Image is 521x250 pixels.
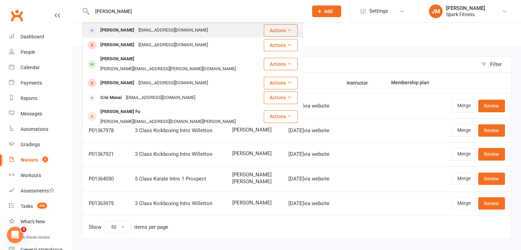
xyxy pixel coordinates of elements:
a: Merge [451,100,476,112]
div: Criz Manai [98,93,124,103]
div: [DATE] via website [288,176,334,182]
div: [DATE] via website [288,103,334,109]
button: Instructor [347,79,375,87]
div: P01367921 [89,151,123,157]
div: [PERSON_NAME] [98,78,136,88]
span: 5 [42,157,48,162]
button: Actions [264,39,298,51]
div: 3 Class Kickboxing Intro Willetton [135,128,220,134]
div: People [21,49,35,55]
div: [EMAIL_ADDRESS][DOMAIN_NAME] [136,25,210,35]
div: 3 Class Kickboxing Intro Willetton [135,151,220,157]
a: Reports [9,91,72,106]
div: [PERSON_NAME][EMAIL_ADDRESS][DOMAIN_NAME][PERSON_NAME] [98,117,238,127]
iframe: Intercom live chat [7,227,23,243]
span: Settings [369,3,388,19]
div: Automations [21,126,48,132]
a: Waivers 5 [9,152,72,168]
span: 392 [37,203,47,209]
a: Merge [451,124,476,137]
button: Actions [264,77,298,89]
a: Automations [9,122,72,137]
div: [PERSON_NAME] [446,5,485,11]
div: Spark Fitness [446,11,485,17]
th: Membership plan [385,73,440,93]
span: [PERSON_NAME] [232,200,276,206]
div: Reports [21,96,37,101]
a: Review [478,100,505,112]
div: Calendar [21,65,40,70]
div: [PERSON_NAME] Fu [98,107,142,117]
div: [DATE] via website [288,128,334,134]
a: Clubworx [8,7,25,24]
a: Review [478,124,505,137]
a: Dashboard [9,29,72,45]
div: [EMAIL_ADDRESS][DOMAIN_NAME] [136,40,210,50]
div: Messages [21,111,42,116]
a: Messages [9,106,72,122]
div: What's New [21,219,45,224]
div: [PERSON_NAME] [98,25,136,35]
div: items per page [134,224,168,230]
div: Assessments [21,188,54,193]
div: [PERSON_NAME] [98,40,136,50]
div: Filter [490,60,502,68]
span: [PERSON_NAME] [232,151,276,157]
button: Add [312,5,341,17]
div: [EMAIL_ADDRESS][DOMAIN_NAME] [124,93,197,103]
div: [EMAIL_ADDRESS][DOMAIN_NAME] [136,78,210,88]
div: P01363975 [89,201,123,207]
span: [PERSON_NAME] [232,172,276,178]
a: Merge [451,148,476,160]
a: Gradings [9,137,72,152]
button: Actions [264,91,298,104]
a: Assessments [9,183,72,199]
a: Review [478,173,505,185]
a: Workouts [9,168,72,183]
div: [PERSON_NAME] [98,54,136,64]
a: What's New [9,214,72,229]
button: Actions [264,110,298,123]
div: Workouts [21,173,41,178]
div: Waivers [21,157,38,163]
button: Actions [264,24,298,37]
a: Calendar [9,60,72,75]
span: Add [324,9,333,14]
input: Search... [90,7,303,16]
span: 3 [21,227,26,232]
span: [PERSON_NAME] [232,179,276,185]
div: Dashboard [21,34,44,39]
div: Payments [21,80,42,86]
a: Tasks 392 [9,199,72,214]
a: Review [478,197,505,210]
span: Instructor [347,80,375,86]
a: People [9,45,72,60]
div: 5 Class Karate Intro 1 Prospect [135,176,220,182]
div: Tasks [21,203,33,209]
div: [PERSON_NAME][EMAIL_ADDRESS][PERSON_NAME][DOMAIN_NAME] [98,64,238,74]
div: Show [89,221,168,233]
div: Gradings [21,142,40,147]
a: Merge [451,197,476,210]
a: Payments [9,75,72,91]
button: Actions [264,58,298,70]
div: 3 Class Kickboxing Intro Willetton [135,201,220,207]
div: [DATE] via website [288,201,334,207]
a: Merge [451,173,476,185]
span: [PERSON_NAME] [232,127,276,133]
a: Review [478,148,505,160]
button: Filter [477,57,511,72]
div: JM [429,4,443,18]
div: P01367978 [89,128,123,134]
div: [DATE] via website [288,151,334,157]
div: P01364050 [89,176,123,182]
